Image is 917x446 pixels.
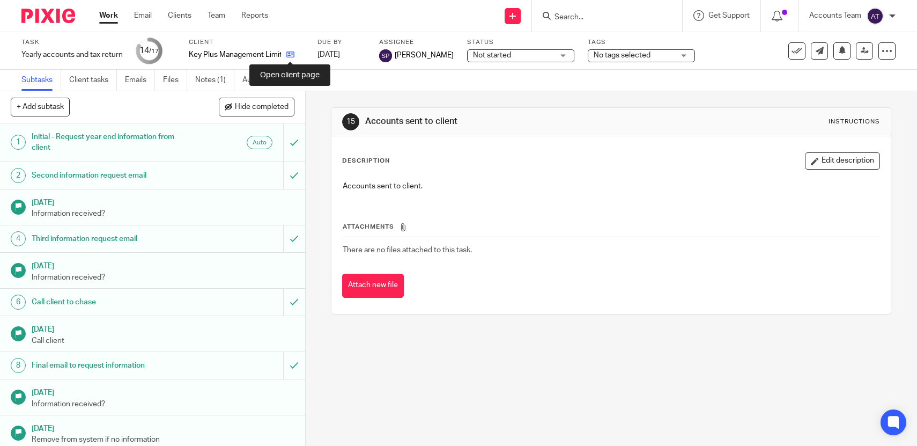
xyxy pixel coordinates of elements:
label: Tags [588,38,695,47]
label: Assignee [379,38,454,47]
div: 1 [11,135,26,150]
a: Files [163,70,187,91]
button: Edit description [805,152,880,170]
input: Search [553,13,650,23]
div: 15 [342,113,359,130]
p: Call client [32,335,294,346]
img: Pixie [21,9,75,23]
span: Not started [473,52,511,59]
div: 2 [11,168,26,183]
h1: [DATE] [32,258,294,272]
button: Attach new file [342,274,404,298]
p: Information received? [32,399,294,410]
h1: Third information request email [32,231,193,247]
h1: Initial - Request year end information from client [32,129,193,156]
p: Remove from system if no information [32,434,294,445]
div: 8 [11,358,26,373]
p: Key Plus Management Limited [189,49,281,60]
button: + Add subtask [11,98,70,116]
p: Accounts sent to client. [343,181,879,192]
a: Subtasks [21,70,61,91]
label: Client [189,38,304,47]
h1: [DATE] [32,195,294,208]
h1: [DATE] [32,385,294,398]
a: Audit logs [242,70,284,91]
span: There are no files attached to this task. [343,246,472,254]
p: Information received? [32,208,294,219]
span: Get Support [708,12,750,19]
span: No tags selected [594,52,650,59]
a: Emails [125,70,155,91]
h1: Call client to chase [32,294,193,310]
p: Accounts Team [809,10,861,21]
span: Hide completed [235,103,289,112]
img: svg%3E [379,49,392,62]
a: Clients [168,10,191,21]
p: Description [342,157,390,165]
h1: Final email to request information [32,357,193,374]
h1: [DATE] [32,421,294,434]
button: Hide completed [219,98,294,116]
h1: [DATE] [32,321,294,335]
a: Work [99,10,118,21]
div: 14 [139,45,159,57]
h1: Second information request email [32,167,193,184]
img: svg%3E [867,8,884,25]
a: Team [208,10,225,21]
a: Email [134,10,152,21]
span: [DATE] [317,51,340,59]
span: Attachments [343,224,394,230]
a: Client tasks [69,70,117,91]
div: Yearly accounts and tax return [21,49,123,60]
span: [PERSON_NAME] [395,50,454,61]
p: Information received? [32,272,294,283]
a: Reports [241,10,268,21]
div: Auto [247,136,272,149]
div: 4 [11,231,26,246]
h1: Accounts sent to client [365,116,634,127]
label: Due by [317,38,366,47]
label: Status [467,38,574,47]
div: 6 [11,295,26,310]
small: /17 [149,48,159,54]
label: Task [21,38,123,47]
a: Notes (1) [195,70,234,91]
div: Instructions [829,118,880,126]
